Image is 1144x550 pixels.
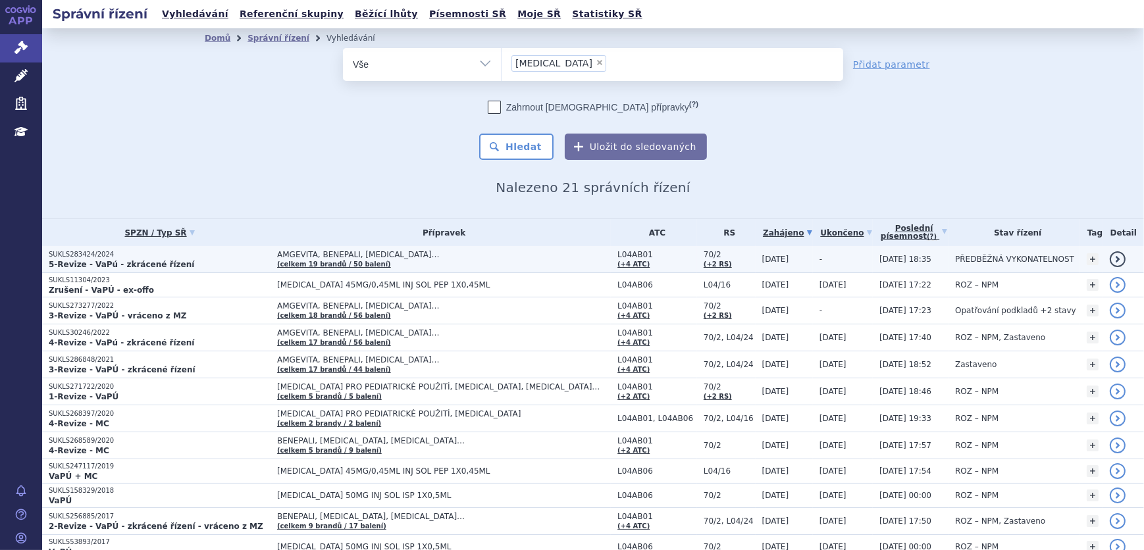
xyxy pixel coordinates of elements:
a: + [1087,413,1099,424]
span: PŘEDBĚŽNÁ VYKONATELNOST [955,255,1074,264]
a: (celkem 9 brandů / 17 balení) [277,522,386,530]
a: (+4 ATC) [617,339,650,346]
strong: 4-Revize - MC [49,446,109,455]
span: AMGEVITA, BENEPALI, [MEDICAL_DATA]… [277,250,606,259]
p: SUKLS283424/2024 [49,250,271,259]
a: (+4 ATC) [617,261,650,268]
a: detail [1110,303,1126,318]
strong: 1-Revize - VaPÚ [49,392,118,401]
span: [DATE] 17:22 [879,280,931,289]
a: Vyhledávání [158,5,232,23]
a: (celkem 18 brandů / 56 balení) [277,312,391,319]
abbr: (?) [927,233,937,241]
a: (+2 RS) [704,261,732,268]
span: [DATE] [762,333,789,342]
a: + [1087,465,1099,477]
span: ROZ – NPM [955,414,999,423]
a: Přidat parametr [853,58,930,71]
p: SUKLS286848/2021 [49,355,271,364]
span: L04AB06 [617,280,697,289]
span: [MEDICAL_DATA] 50MG INJ SOL ISP 1X0,5ML [277,491,606,500]
strong: 2-Revize - VaPÚ - zkrácené řízení - vráceno z MZ [49,522,263,531]
span: 70/2, L04/16 [704,414,756,423]
span: [DATE] [762,280,789,289]
span: [DATE] [819,491,846,500]
button: Uložit do sledovaných [565,134,707,160]
span: L04/16 [704,466,756,476]
a: detail [1110,277,1126,293]
span: ROZ – NPM [955,441,999,450]
a: detail [1110,411,1126,426]
span: [DATE] 19:33 [879,414,931,423]
a: Zahájeno [762,224,813,242]
a: (+4 ATC) [617,312,650,319]
p: SUKLS30246/2022 [49,328,271,337]
a: (celkem 19 brandů / 50 balení) [277,261,391,268]
span: 70/2 [704,250,756,259]
span: [MEDICAL_DATA] PRO PEDIATRICKÉ POUŽITÍ, [MEDICAL_DATA] [277,409,606,418]
strong: 5-Revize - VaPú - zkrácené řízení [49,260,194,269]
a: detail [1110,384,1126,399]
span: 70/2 [704,441,756,450]
a: Běžící lhůty [351,5,422,23]
span: [DATE] 17:54 [879,466,931,476]
strong: Zrušení - VaPÚ - ex-offo [49,286,154,295]
th: Tag [1080,219,1103,246]
span: × [596,59,604,66]
a: (+2 ATC) [617,447,650,454]
a: detail [1110,330,1126,345]
a: (+2 RS) [704,393,732,400]
span: L04AB01 [617,436,697,445]
span: [DATE] 17:23 [879,306,931,315]
span: [DATE] [819,441,846,450]
span: [DATE] 17:57 [879,441,931,450]
span: BENEPALI, [MEDICAL_DATA], [MEDICAL_DATA]… [277,512,606,521]
span: L04AB01 [617,382,697,391]
a: detail [1110,463,1126,479]
strong: 3-Revize - VaPÚ - vráceno z MZ [49,311,187,320]
span: [DATE] [762,306,789,315]
a: (celkem 17 brandů / 56 balení) [277,339,391,346]
p: SUKLS158329/2018 [49,486,271,495]
a: (+4 ATC) [617,522,650,530]
p: SUKLS247117/2019 [49,462,271,471]
span: [DATE] 18:52 [879,360,931,369]
th: Stav řízení [949,219,1080,246]
a: + [1087,386,1099,397]
span: AMGEVITA, BENEPALI, [MEDICAL_DATA]… [277,355,606,364]
span: [DATE] [762,441,789,450]
a: + [1087,359,1099,370]
a: Písemnosti SŘ [425,5,510,23]
span: [MEDICAL_DATA] 45MG/0,45ML INJ SOL PEP 1X0,45ML [277,280,606,289]
span: [DATE] 17:40 [879,333,931,342]
a: Referenční skupiny [236,5,348,23]
a: + [1087,305,1099,316]
a: detail [1110,513,1126,529]
a: + [1087,332,1099,343]
a: (celkem 5 brandů / 5 balení) [277,393,382,400]
a: Statistiky SŘ [568,5,646,23]
span: [DATE] [762,387,789,396]
abbr: (?) [689,100,698,109]
span: 70/2, L04/24 [704,516,756,526]
p: SUKLS11304/2023 [49,276,271,285]
p: SUKLS53893/2017 [49,537,271,547]
h2: Správní řízení [42,5,158,23]
span: 70/2 [704,382,756,391]
span: AMGEVITA, BENEPALI, [MEDICAL_DATA]… [277,328,606,337]
span: BENEPALI, [MEDICAL_DATA], [MEDICAL_DATA]… [277,436,606,445]
span: [DATE] [819,387,846,396]
a: detail [1110,251,1126,267]
span: 70/2, L04/24 [704,360,756,369]
a: detail [1110,357,1126,372]
strong: VaPÚ [49,496,72,505]
a: (celkem 5 brandů / 9 balení) [277,447,382,454]
span: [DATE] [819,360,846,369]
span: [MEDICAL_DATA] 45MG/0,45ML INJ SOL PEP 1X0,45ML [277,466,606,476]
span: [DATE] [819,466,846,476]
strong: 4-Revize - VaPú - zkrácené řízení [49,338,194,347]
span: Opatřování podkladů +2 stavy [955,306,1076,315]
span: [MEDICAL_DATA] PRO PEDIATRICKÉ POUŽITÍ, [MEDICAL_DATA], [MEDICAL_DATA]… [277,382,606,391]
span: - [819,255,822,264]
a: + [1087,279,1099,291]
